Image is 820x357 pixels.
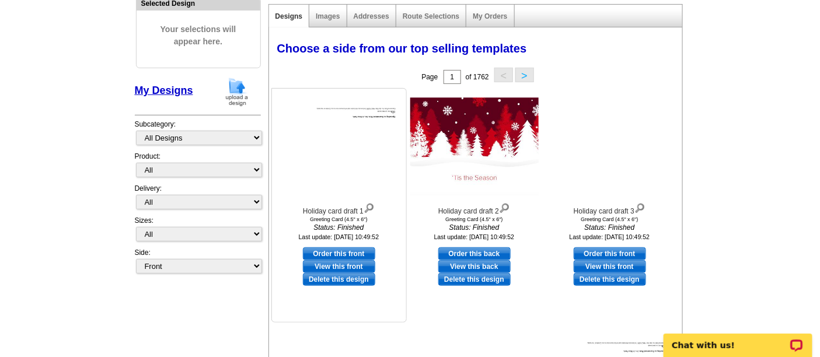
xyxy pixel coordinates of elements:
[135,85,193,96] a: My Designs
[135,151,261,183] div: Product:
[438,247,511,260] a: use this design
[656,320,820,357] iframe: LiveChat chat widget
[438,273,511,286] a: Delete this design
[275,216,403,222] div: Greeting Card (4.5" x 6")
[135,183,261,215] div: Delivery:
[275,97,403,195] img: Holiday card draft 1
[275,12,303,20] a: Designs
[275,201,403,216] div: Holiday card draft 1
[546,216,674,222] div: Greeting Card (4.5" x 6")
[410,216,539,222] div: Greeting Card (4.5" x 6")
[145,12,252,60] span: Your selections will appear here.
[222,77,252,107] img: upload-design
[421,73,438,81] span: Page
[466,73,489,81] span: of 1762
[574,247,646,260] a: use this design
[515,68,534,82] button: >
[410,97,539,195] img: Holiday card draft 2
[546,97,674,195] img: Holiday card draft 3
[303,273,375,286] a: Delete this design
[473,12,507,20] a: My Orders
[364,201,375,213] img: view design details
[299,233,379,240] small: Last update: [DATE] 10:49:52
[499,201,510,213] img: view design details
[434,233,515,240] small: Last update: [DATE] 10:49:52
[135,247,261,275] div: Side:
[354,12,389,20] a: Addresses
[316,12,340,20] a: Images
[634,201,645,213] img: view design details
[135,119,261,151] div: Subcategory:
[403,12,459,20] a: Route Selections
[410,201,539,216] div: Holiday card draft 2
[570,233,650,240] small: Last update: [DATE] 10:49:52
[303,260,375,273] a: View this front
[494,68,513,82] button: <
[438,260,511,273] a: View this back
[574,273,646,286] a: Delete this design
[574,260,646,273] a: View this front
[135,215,261,247] div: Sizes:
[546,222,674,233] i: Status: Finished
[277,42,527,55] span: Choose a side from our top selling templates
[410,222,539,233] i: Status: Finished
[546,201,674,216] div: Holiday card draft 3
[275,222,403,233] i: Status: Finished
[303,247,375,260] a: use this design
